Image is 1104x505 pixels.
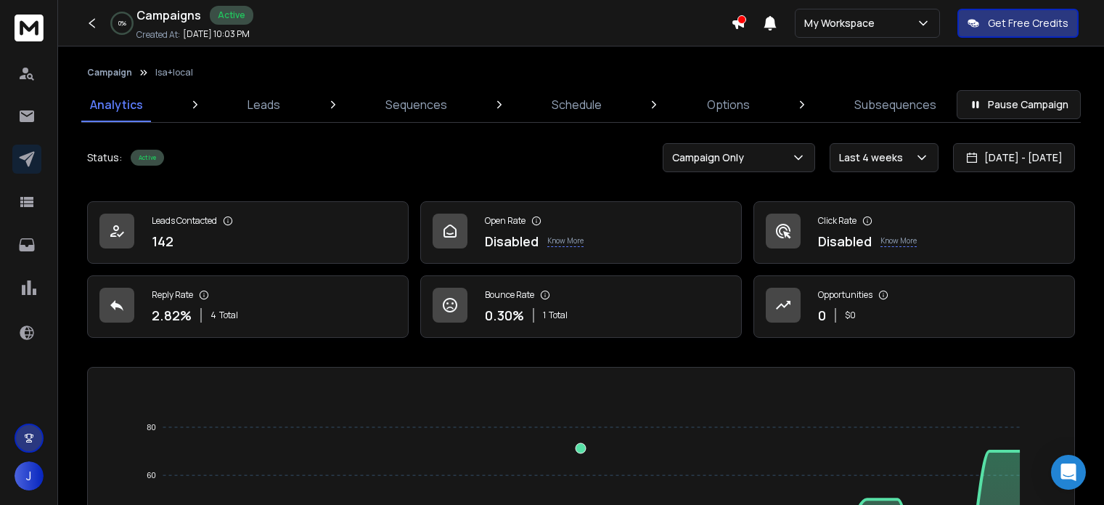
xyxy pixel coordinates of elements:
p: Leads Contacted [152,215,217,227]
button: Pause Campaign [957,90,1081,119]
div: Active [210,6,253,25]
p: Leads [248,96,280,113]
p: Opportunities [818,289,872,301]
p: 0 % [118,19,126,28]
div: Open Intercom Messenger [1051,455,1086,490]
p: 142 [152,231,173,251]
p: 0 [818,305,826,326]
h1: Campaigns [136,7,201,24]
button: J [15,461,44,490]
p: Know More [547,235,584,247]
div: Active [131,150,164,166]
p: Schedule [552,96,602,113]
p: Open Rate [485,215,526,227]
p: Disabled [485,231,539,251]
p: Get Free Credits [988,16,1068,31]
p: Subsequences [854,96,936,113]
a: Click RateDisabledKnow More [753,201,1075,264]
p: lsa+local [155,67,193,78]
span: Total [219,310,238,321]
p: [DATE] 10:03 PM [183,28,250,40]
p: Last 4 weeks [839,150,909,165]
button: [DATE] - [DATE] [953,143,1075,172]
tspan: 60 [147,471,156,480]
a: Leads [239,87,289,122]
p: 0.30 % [485,305,524,326]
a: Bounce Rate0.30%1Total [420,275,742,338]
tspan: 80 [147,423,156,432]
p: Reply Rate [152,289,193,301]
p: Analytics [90,96,143,113]
p: 2.82 % [152,305,192,326]
a: Reply Rate2.82%4Total [87,275,409,338]
a: Subsequences [846,87,945,122]
p: Options [707,96,750,113]
p: Created At: [136,29,180,41]
p: Bounce Rate [485,289,534,301]
button: Campaign [87,67,132,78]
span: 4 [210,310,216,321]
span: 1 [543,310,546,321]
button: Get Free Credits [957,9,1079,38]
p: Disabled [818,231,872,251]
a: Analytics [81,87,152,122]
a: Leads Contacted142 [87,201,409,264]
a: Schedule [543,87,610,122]
p: My Workspace [804,16,880,31]
a: Sequences [377,87,456,122]
a: Opportunities0$0 [753,275,1075,338]
p: Campaign Only [672,150,750,165]
p: Status: [87,150,122,165]
p: Know More [880,235,917,247]
p: Click Rate [818,215,856,227]
p: Sequences [385,96,447,113]
a: Open RateDisabledKnow More [420,201,742,264]
span: Total [549,310,568,321]
a: Options [698,87,759,122]
p: $ 0 [845,310,856,321]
